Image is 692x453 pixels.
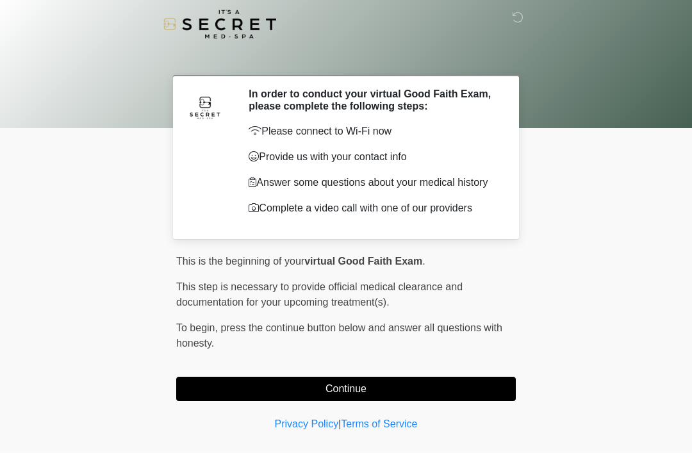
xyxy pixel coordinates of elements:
[249,201,497,216] p: Complete a video call with one of our providers
[422,256,425,267] span: .
[176,322,220,333] span: To begin,
[341,418,417,429] a: Terms of Service
[176,281,463,308] span: This step is necessary to provide official medical clearance and documentation for your upcoming ...
[275,418,339,429] a: Privacy Policy
[249,124,497,139] p: Please connect to Wi-Fi now
[338,418,341,429] a: |
[176,322,502,349] span: press the continue button below and answer all questions with honesty.
[304,256,422,267] strong: virtual Good Faith Exam
[249,175,497,190] p: Answer some questions about your medical history
[176,256,304,267] span: This is the beginning of your
[163,10,276,38] img: It's A Secret Med Spa Logo
[167,46,525,70] h1: ‎ ‎
[186,88,224,126] img: Agent Avatar
[176,377,516,401] button: Continue
[249,149,497,165] p: Provide us with your contact info
[249,88,497,112] h2: In order to conduct your virtual Good Faith Exam, please complete the following steps:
